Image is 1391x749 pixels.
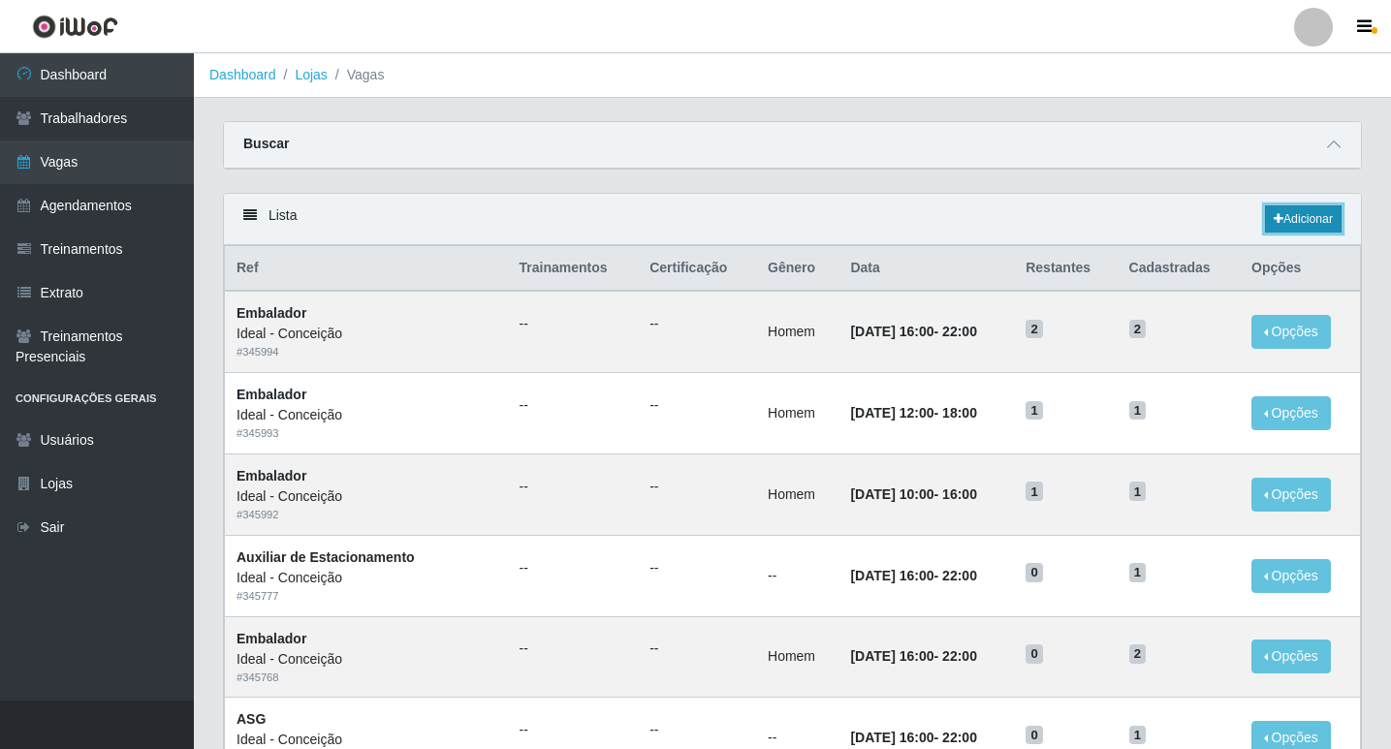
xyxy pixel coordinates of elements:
[756,453,838,535] td: Homem
[1129,482,1147,501] span: 1
[649,477,744,497] ul: --
[850,730,976,745] strong: -
[1026,401,1043,421] span: 1
[520,558,627,578] ul: --
[942,405,977,421] time: 18:00
[838,246,1014,292] th: Data
[1240,246,1360,292] th: Opções
[1251,640,1331,673] button: Opções
[1118,246,1240,292] th: Cadastradas
[942,568,977,583] time: 22:00
[32,15,118,39] img: CoreUI Logo
[295,67,327,82] a: Lojas
[756,616,838,698] td: Homem
[756,246,838,292] th: Gênero
[194,53,1391,98] nav: breadcrumb
[942,486,977,502] time: 16:00
[1129,320,1147,339] span: 2
[237,405,496,425] div: Ideal - Conceição
[649,558,744,578] ul: --
[649,314,744,334] ul: --
[942,648,977,664] time: 22:00
[237,568,496,588] div: Ideal - Conceição
[520,639,627,659] ul: --
[649,395,744,416] ul: --
[520,720,627,740] ul: --
[1265,205,1342,233] a: Adicionar
[638,246,756,292] th: Certificação
[237,711,266,727] strong: ASG
[520,477,627,497] ul: --
[237,305,306,321] strong: Embalador
[850,405,933,421] time: [DATE] 12:00
[1129,644,1147,664] span: 2
[237,549,415,565] strong: Auxiliar de Estacionamento
[850,648,976,664] strong: -
[850,730,933,745] time: [DATE] 16:00
[1129,401,1147,421] span: 1
[850,648,933,664] time: [DATE] 16:00
[520,314,627,334] ul: --
[520,395,627,416] ul: --
[237,486,496,507] div: Ideal - Conceição
[756,535,838,616] td: --
[942,324,977,339] time: 22:00
[243,136,289,151] strong: Buscar
[649,720,744,740] ul: --
[237,670,496,686] div: # 345768
[328,65,385,85] li: Vagas
[237,425,496,442] div: # 345993
[850,324,976,339] strong: -
[237,387,306,402] strong: Embalador
[850,486,933,502] time: [DATE] 10:00
[224,194,1361,245] div: Lista
[1129,563,1147,582] span: 1
[237,631,306,646] strong: Embalador
[1251,396,1331,430] button: Opções
[1026,726,1043,745] span: 0
[1251,315,1331,349] button: Opções
[850,405,976,421] strong: -
[1026,563,1043,582] span: 0
[209,67,276,82] a: Dashboard
[1129,726,1147,745] span: 1
[942,730,977,745] time: 22:00
[1251,559,1331,593] button: Opções
[237,324,496,344] div: Ideal - Conceição
[1014,246,1117,292] th: Restantes
[1026,644,1043,664] span: 0
[850,486,976,502] strong: -
[756,291,838,372] td: Homem
[1026,482,1043,501] span: 1
[237,588,496,605] div: # 345777
[225,246,508,292] th: Ref
[1026,320,1043,339] span: 2
[237,507,496,523] div: # 345992
[1251,478,1331,512] button: Opções
[649,639,744,659] ul: --
[237,649,496,670] div: Ideal - Conceição
[237,344,496,360] div: # 345994
[850,324,933,339] time: [DATE] 16:00
[508,246,639,292] th: Trainamentos
[850,568,976,583] strong: -
[850,568,933,583] time: [DATE] 16:00
[756,373,838,454] td: Homem
[237,468,306,484] strong: Embalador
